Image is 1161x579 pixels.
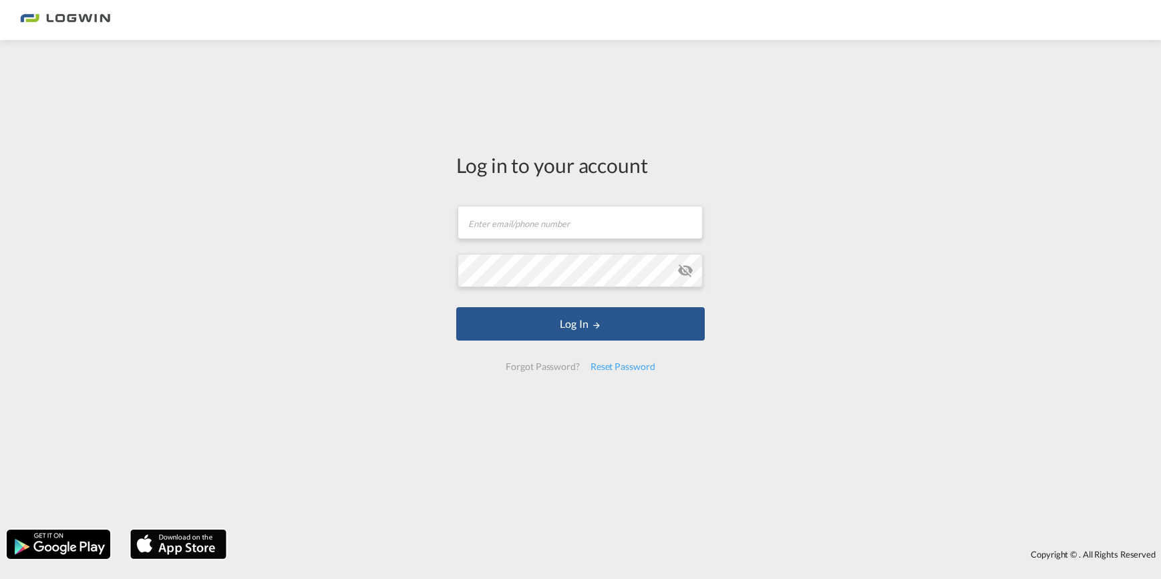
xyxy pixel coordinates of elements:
div: Forgot Password? [500,355,585,379]
button: LOGIN [456,307,705,341]
input: Enter email/phone number [458,206,703,239]
img: 2761ae10d95411efa20a1f5e0282d2d7.png [20,5,110,35]
div: Reset Password [585,355,661,379]
img: apple.png [129,528,228,560]
div: Copyright © . All Rights Reserved [233,543,1161,566]
div: Log in to your account [456,151,705,179]
img: google.png [5,528,112,560]
md-icon: icon-eye-off [677,262,693,278]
